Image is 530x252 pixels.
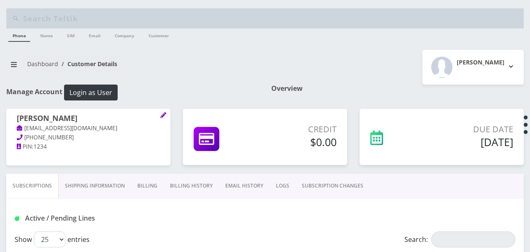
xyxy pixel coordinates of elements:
[258,136,337,148] h5: $0.00
[63,28,79,41] a: SIM
[15,231,90,247] label: Show entries
[64,85,118,100] button: Login as User
[17,114,160,124] h1: [PERSON_NAME]
[62,87,118,96] a: Login as User
[270,174,296,198] a: LOGS
[296,174,370,198] a: SUBSCRIPTION CHANGES
[27,60,58,68] a: Dashboard
[24,134,74,141] span: [PHONE_NUMBER]
[59,174,131,198] a: Shipping Information
[15,214,173,222] h1: Active / Pending Lines
[219,174,270,198] a: EMAIL HISTORY
[58,59,117,68] li: Customer Details
[164,174,219,198] a: Billing History
[422,136,513,148] h5: [DATE]
[36,28,57,41] a: Name
[271,85,524,93] h1: Overview
[131,174,164,198] a: Billing
[422,123,513,136] p: Due Date
[17,143,33,151] a: PIN:
[34,231,65,247] select: Showentries
[8,28,30,42] a: Phone
[6,174,59,198] a: Subscriptions
[33,143,47,150] span: 1234
[144,28,173,41] a: Customer
[404,231,515,247] label: Search:
[258,123,337,136] p: Credit
[15,216,19,221] img: Active / Pending Lines
[17,124,117,133] a: [EMAIL_ADDRESS][DOMAIN_NAME]
[6,55,259,79] nav: breadcrumb
[422,50,524,85] button: [PERSON_NAME]
[23,10,522,26] input: Search Teltik
[85,28,105,41] a: Email
[431,231,515,247] input: Search:
[457,59,504,66] h2: [PERSON_NAME]
[111,28,139,41] a: Company
[6,85,259,100] h1: Manage Account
